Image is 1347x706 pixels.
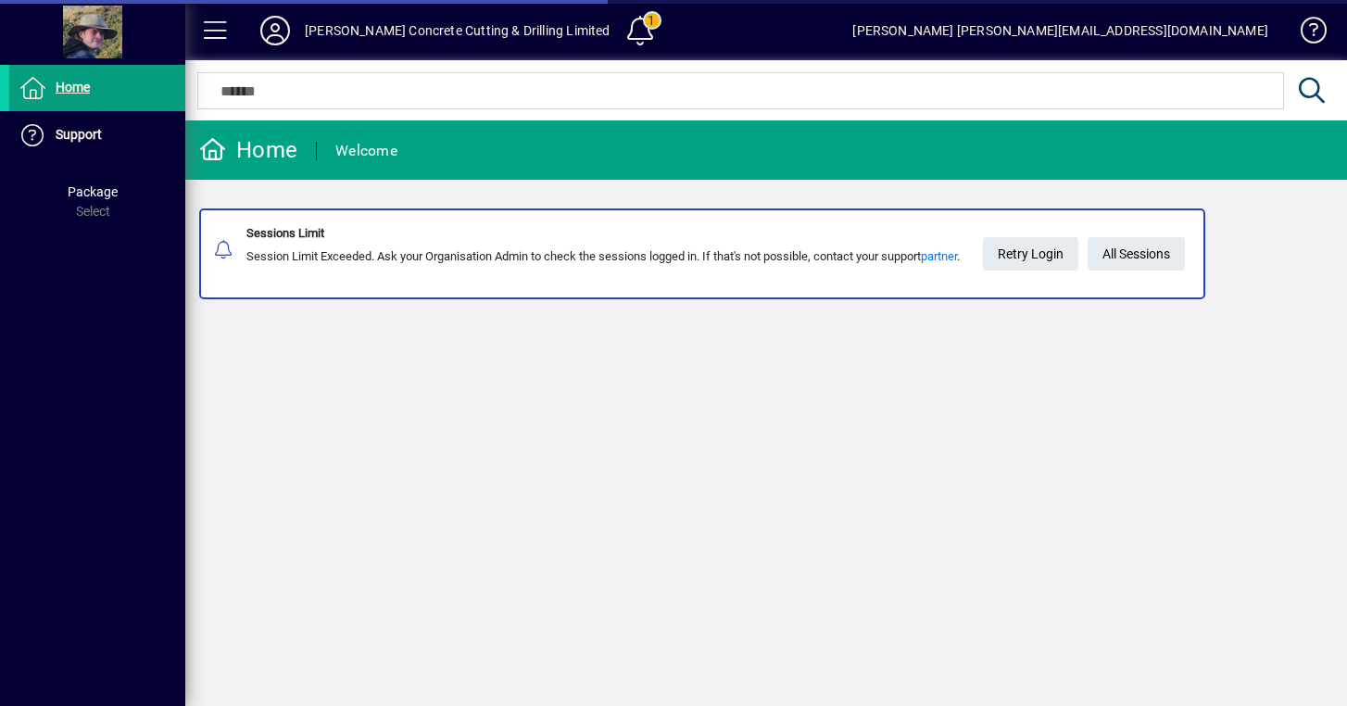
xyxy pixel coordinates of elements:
[246,247,960,266] div: Session Limit Exceeded. Ask your Organisation Admin to check the sessions logged in. If that's no...
[998,239,1064,270] span: Retry Login
[246,224,960,243] div: Sessions Limit
[921,249,957,263] a: partner
[1088,237,1185,271] a: All Sessions
[852,16,1268,45] div: [PERSON_NAME] [PERSON_NAME][EMAIL_ADDRESS][DOMAIN_NAME]
[245,14,305,47] button: Profile
[9,112,185,158] a: Support
[199,135,297,165] div: Home
[1102,239,1170,270] span: All Sessions
[68,184,118,199] span: Package
[305,16,611,45] div: [PERSON_NAME] Concrete Cutting & Drilling Limited
[1287,4,1324,64] a: Knowledge Base
[56,127,102,142] span: Support
[185,208,1347,299] app-alert-notification-menu-item: Sessions Limit
[983,237,1078,271] button: Retry Login
[335,136,397,166] div: Welcome
[56,80,90,95] span: Home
